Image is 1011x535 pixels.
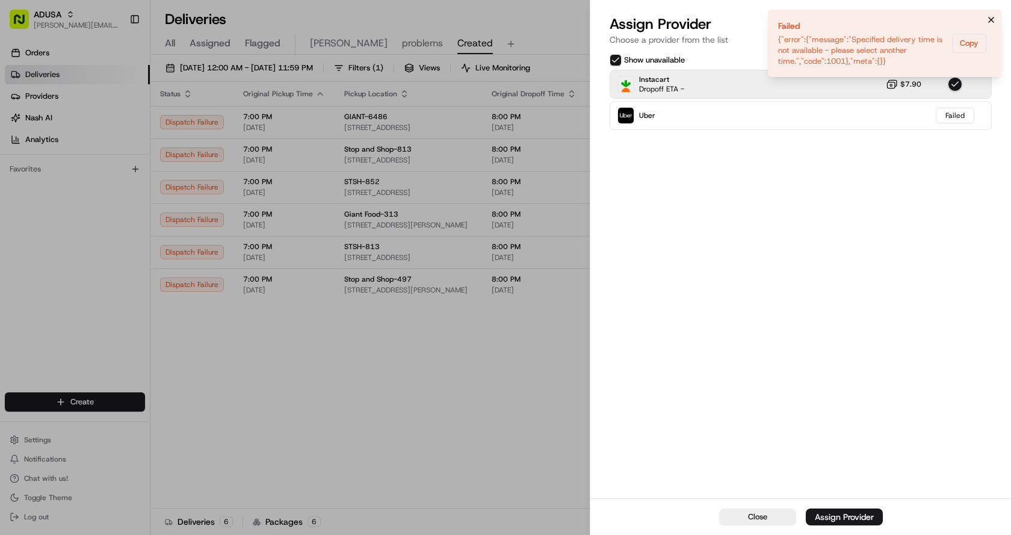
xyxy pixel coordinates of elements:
span: $7.90 [900,79,921,89]
p: Choose a provider from the list [610,34,992,46]
div: Failed [936,108,974,123]
span: Dropoff ETA - [639,84,684,94]
span: Instacart [639,75,684,84]
div: {"error":{"message":"Specified delivery time is not available - please select another time.","cod... [778,34,947,67]
button: $7.90 [886,78,921,90]
div: 💻 [102,176,111,185]
a: 💻API Documentation [97,170,198,191]
div: Start new chat [41,115,197,127]
img: Instacart [618,76,634,92]
span: API Documentation [114,175,193,187]
button: Close [719,509,796,525]
div: We're available if you need us! [41,127,152,137]
div: Assign Provider [815,511,874,523]
div: 📗 [12,176,22,185]
p: Welcome 👋 [12,48,219,67]
span: Close [748,512,767,522]
input: Clear [31,78,199,90]
span: Pylon [120,204,146,213]
button: Copy [952,34,986,53]
img: 1736555255976-a54dd68f-1ca7-489b-9aae-adbdc363a1c4 [12,115,34,137]
h2: Assign Provider [610,14,992,34]
img: Nash [12,12,36,36]
div: Failed [778,20,947,32]
label: Show unavailable [624,55,685,66]
a: Powered byPylon [85,203,146,213]
span: Uber [639,111,655,120]
button: Assign Provider [806,509,883,525]
img: Uber [618,108,634,123]
span: Knowledge Base [24,175,92,187]
a: 📗Knowledge Base [7,170,97,191]
button: Start new chat [205,119,219,133]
